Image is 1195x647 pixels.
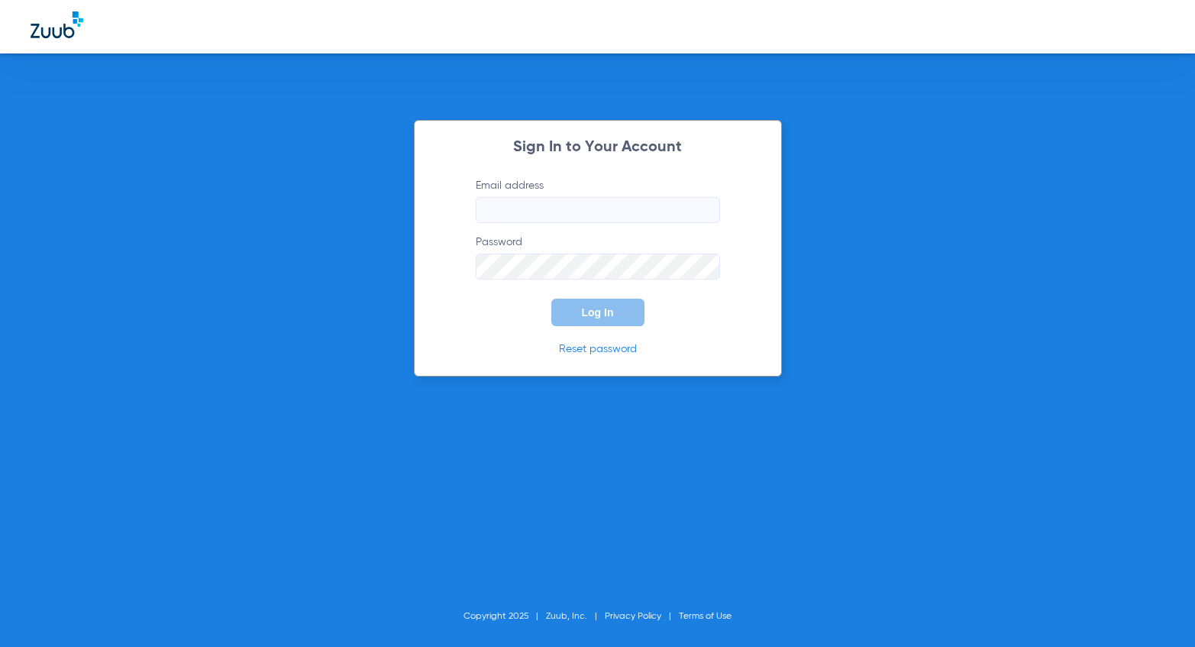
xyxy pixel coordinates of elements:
a: Privacy Policy [605,612,661,621]
input: Email address [476,197,720,223]
label: Email address [476,178,720,223]
li: Zuub, Inc. [546,609,605,624]
label: Password [476,235,720,280]
input: Password [476,254,720,280]
a: Reset password [559,344,637,354]
li: Copyright 2025 [463,609,546,624]
button: Log In [551,299,644,326]
img: Zuub Logo [31,11,83,38]
h2: Sign In to Your Account [453,140,743,155]
a: Terms of Use [679,612,732,621]
span: Log In [582,306,614,319]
